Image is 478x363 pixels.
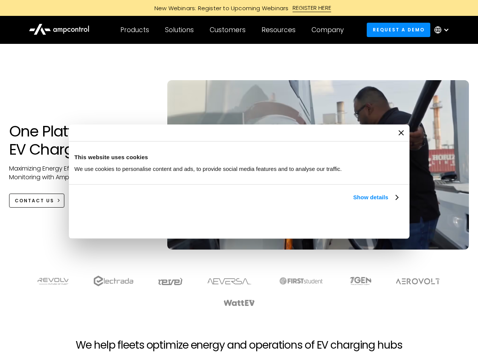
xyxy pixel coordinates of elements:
button: Close banner [399,130,404,135]
a: New Webinars: Register to Upcoming WebinarsREGISTER HERE [69,4,409,12]
div: Solutions [165,26,194,34]
div: Company [311,26,344,34]
h2: We help fleets optimize energy and operations of EV charging hubs [76,339,402,352]
img: WattEV logo [223,300,255,306]
div: REGISTER HERE [293,4,332,12]
div: This website uses cookies [75,153,404,162]
div: New Webinars: Register to Upcoming Webinars [147,4,293,12]
a: Show details [353,193,398,202]
div: Customers [210,26,246,34]
a: CONTACT US [9,194,65,208]
button: Okay [292,211,401,233]
a: Request a demo [367,23,430,37]
div: Products [120,26,149,34]
div: Resources [262,26,296,34]
div: CONTACT US [15,197,54,204]
h1: One Platform for EV Charging Hubs [9,122,153,158]
p: Maximizing Energy Efficiency, Uptime, and 24/7 Monitoring with Ampcontrol Solutions [9,164,153,181]
img: Aerovolt Logo [395,278,441,284]
img: electrada logo [93,276,133,286]
span: We use cookies to personalise content and ads, to provide social media features and to analyse ou... [75,166,342,172]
